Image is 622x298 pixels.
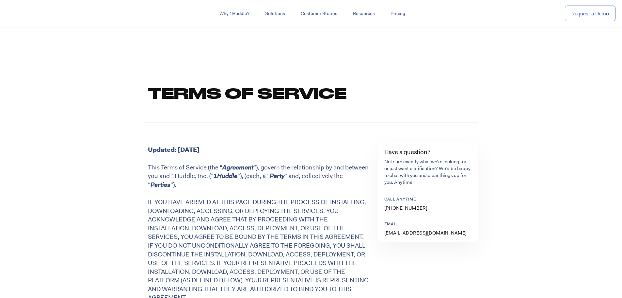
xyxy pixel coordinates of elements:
[222,163,253,171] i: Agreement
[151,181,170,189] i: Parties
[384,149,471,155] h4: Have a question?
[257,8,293,20] a: Solutions
[148,146,199,154] b: Updated: [DATE]
[384,230,467,236] a: [EMAIL_ADDRESS][DOMAIN_NAME]
[7,7,53,20] img: ...
[384,222,466,227] p: Email
[214,172,237,180] b: 1Huddle
[384,197,466,202] p: Call anytime
[384,205,427,211] a: [PHONE_NUMBER]
[383,8,413,20] a: Pricing
[212,8,257,20] a: Why 1Huddle?
[270,172,284,180] i: Party
[345,8,383,20] a: Resources
[565,6,615,22] a: Request a Demo
[384,158,471,186] p: Not sure exactly what we’re looking for or just want clarification? We’d be happy to chat with yo...
[148,83,471,103] h1: Terms of SERVICE
[293,8,345,20] a: Customer Stories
